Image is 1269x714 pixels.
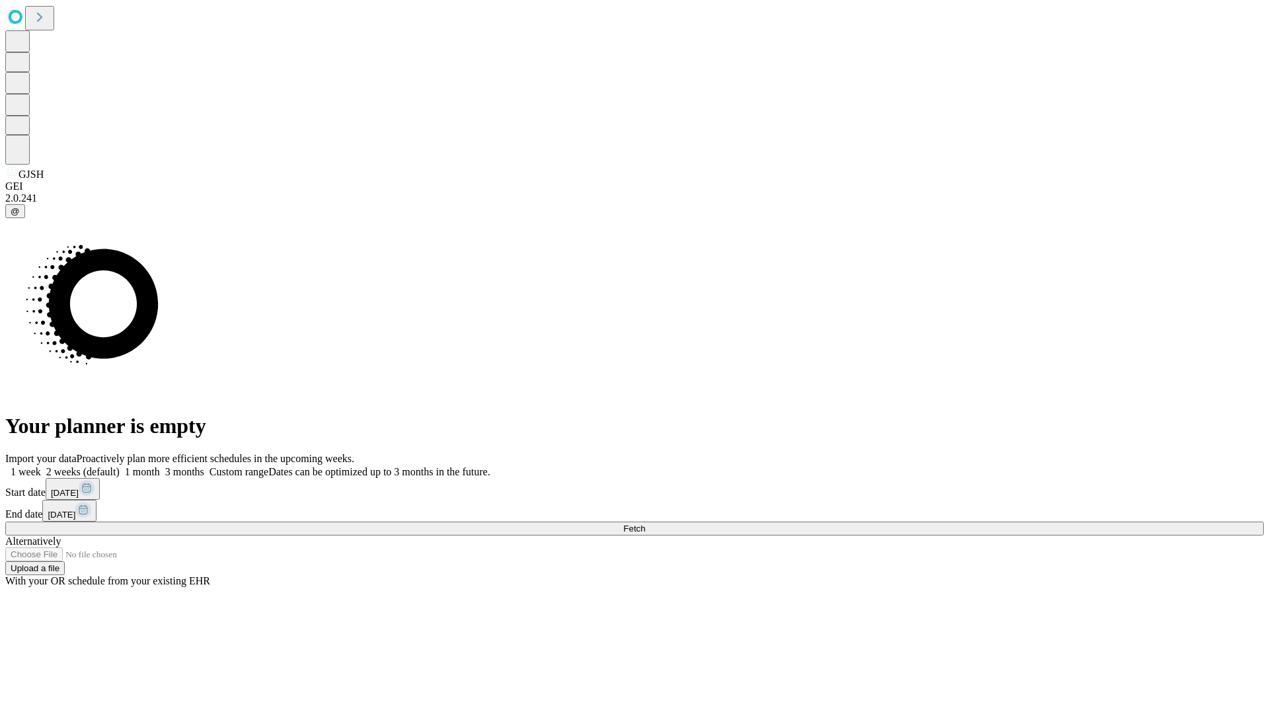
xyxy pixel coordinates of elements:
span: 1 month [125,466,160,477]
span: Fetch [623,524,645,534]
button: Upload a file [5,561,65,575]
span: @ [11,206,20,216]
span: GJSH [19,169,44,180]
button: Fetch [5,522,1264,535]
span: Custom range [210,466,268,477]
button: @ [5,204,25,218]
span: Alternatively [5,535,61,547]
span: 3 months [165,466,204,477]
div: GEI [5,180,1264,192]
span: Import your data [5,453,77,464]
div: End date [5,500,1264,522]
span: [DATE] [48,510,75,520]
span: [DATE] [51,488,79,498]
span: 2 weeks (default) [46,466,120,477]
div: 2.0.241 [5,192,1264,204]
div: Start date [5,478,1264,500]
button: [DATE] [46,478,100,500]
span: Proactively plan more efficient schedules in the upcoming weeks. [77,453,354,464]
span: Dates can be optimized up to 3 months in the future. [268,466,490,477]
h1: Your planner is empty [5,414,1264,438]
span: 1 week [11,466,41,477]
button: [DATE] [42,500,96,522]
span: With your OR schedule from your existing EHR [5,575,210,586]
